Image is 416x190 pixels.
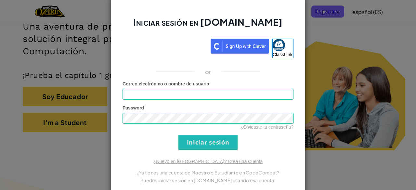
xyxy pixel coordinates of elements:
[123,16,293,35] h2: Iniciar sesión en [DOMAIN_NAME]
[240,124,293,130] a: ¿Olvidaste tu contraseña?
[178,135,238,150] input: Iniciar sesión
[119,38,211,52] iframe: Botón de Acceder con Google
[123,81,209,86] span: Correo electrónico o nombre de usuario
[273,39,285,51] img: classlink-logo-small.png
[123,105,144,110] span: Password
[211,39,269,54] img: clever_sso_button@2x.png
[123,176,293,184] p: Puedes iniciar sesión en [DOMAIN_NAME] usando esa cuenta.
[123,169,293,176] p: ¿Ya tienes una cuenta de Maestro o Estudiante en CodeCombat?
[123,81,211,87] label: :
[205,68,211,76] p: or
[273,52,292,57] span: ClassLink
[153,159,263,164] a: ¿Nuevo en [GEOGRAPHIC_DATA]? Crea una Cuenta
